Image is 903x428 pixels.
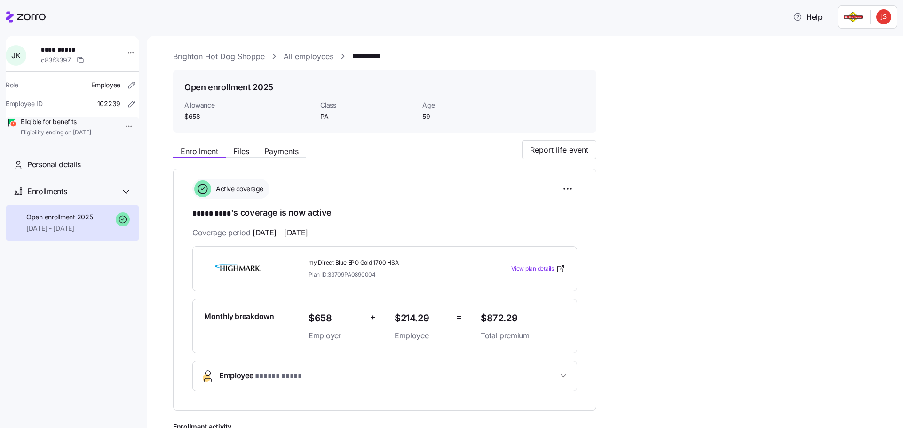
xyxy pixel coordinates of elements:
img: dabd418a90e87b974ad9e4d6da1f3d74 [876,9,891,24]
span: Employee [395,330,449,342]
span: Role [6,80,18,90]
span: $658 [309,311,363,326]
span: Total premium [481,330,565,342]
span: Help [793,11,823,23]
a: View plan details [511,264,565,273]
span: Report life event [530,144,588,156]
span: 102239 [97,99,120,109]
img: Employer logo [844,11,863,23]
span: J K [11,52,20,59]
span: Payments [264,148,299,155]
span: Monthly breakdown [204,311,274,322]
img: Highmark BlueCross BlueShield [204,258,272,280]
span: $658 [184,112,313,121]
span: [DATE] - [DATE] [253,227,308,239]
span: Files [233,148,249,155]
span: Employee [91,80,120,90]
span: Eligible for benefits [21,117,91,126]
span: [DATE] - [DATE] [26,224,93,233]
span: 59 [422,112,517,121]
span: Coverage period [192,227,308,239]
span: Allowance [184,101,313,110]
span: Employee [219,370,302,382]
button: Help [785,8,830,26]
span: Open enrollment 2025 [26,212,93,222]
span: + [370,311,376,324]
span: Employer [309,330,363,342]
span: Active coverage [213,184,263,194]
h1: 's coverage is now active [192,207,577,220]
span: $214.29 [395,311,449,326]
span: Employee ID [6,99,43,109]
span: c83f3397 [41,55,71,65]
span: = [456,311,462,324]
span: Age [422,101,517,110]
span: Class [320,101,415,110]
h1: Open enrollment 2025 [184,81,273,93]
a: All employees [284,51,333,62]
button: Report life event [522,140,596,159]
span: View plan details [511,265,554,273]
span: Eligibility ending on [DATE] [21,129,91,137]
span: Personal details [27,159,81,171]
span: Plan ID: 33709PA0890004 [309,271,376,279]
span: my Direct Blue EPO Gold 1700 HSA [309,259,473,267]
a: Brighton Hot Dog Shoppe [173,51,265,62]
span: Enrollment [181,148,218,155]
span: $872.29 [481,311,565,326]
span: Enrollments [27,186,67,197]
span: PA [320,112,415,121]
